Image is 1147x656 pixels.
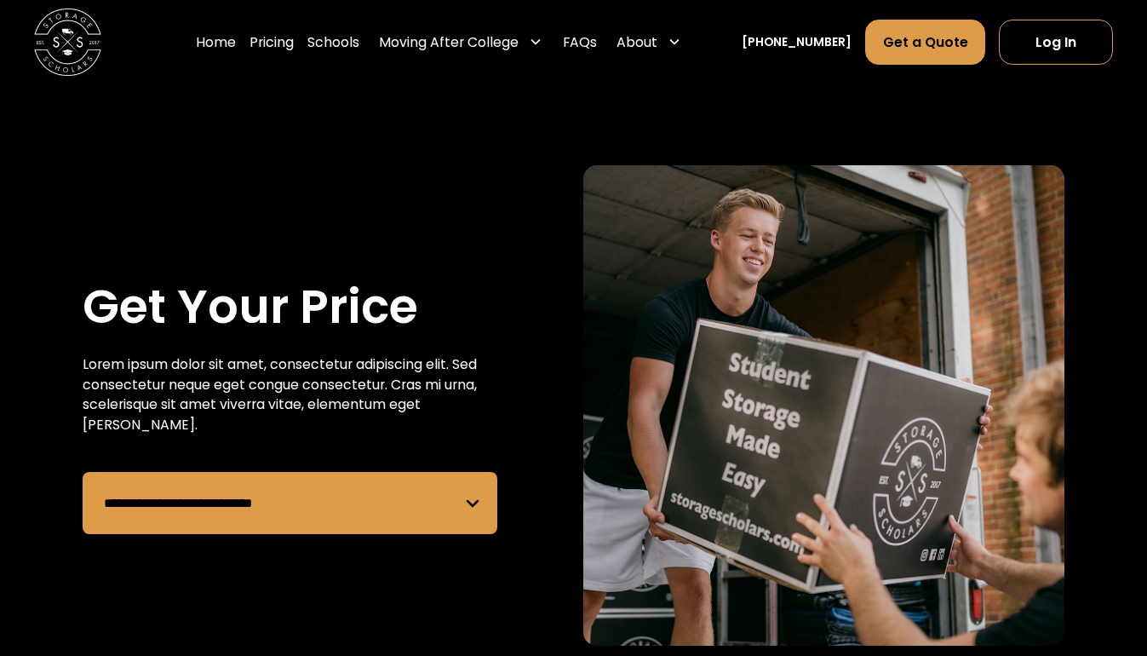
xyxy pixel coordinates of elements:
[583,165,1064,646] img: storage scholar
[999,20,1113,65] a: Log In
[34,9,101,76] img: Storage Scholars main logo
[83,276,418,337] h1: Get Your Price
[379,32,519,53] div: Moving After College
[83,354,496,435] div: Lorem ipsum dolor sit amet, consectetur adipiscing elit. Sed consectetur neque eget congue consec...
[610,19,687,66] div: About
[865,20,986,65] a: Get a Quote
[249,19,294,66] a: Pricing
[196,19,236,66] a: Home
[372,19,548,66] div: Moving After College
[563,19,597,66] a: FAQs
[742,33,852,51] a: [PHONE_NUMBER]
[83,472,496,534] form: Remind Form
[307,19,359,66] a: Schools
[617,32,657,53] div: About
